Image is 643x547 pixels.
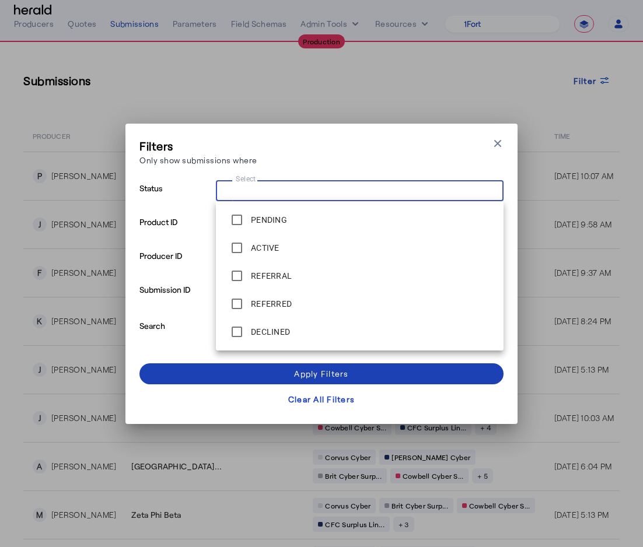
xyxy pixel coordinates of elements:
h3: Filters [139,138,257,154]
div: Apply Filters [294,367,348,380]
p: Submission ID [139,282,211,318]
mat-chip-grid: Selection [225,183,494,197]
p: Search [139,318,211,354]
p: Product ID [139,214,211,248]
div: Clear All Filters [288,393,355,405]
p: Only show submissions where [139,154,257,166]
p: Status [139,180,211,214]
label: REFERRED [249,298,292,310]
button: Clear All Filters [139,389,504,410]
p: Producer ID [139,248,211,282]
label: ACTIVE [249,242,279,254]
mat-label: Select [236,174,256,183]
label: REFERRAL [249,270,292,282]
label: PENDING [249,214,287,226]
button: Apply Filters [139,363,504,384]
label: DECLINED [249,326,290,338]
